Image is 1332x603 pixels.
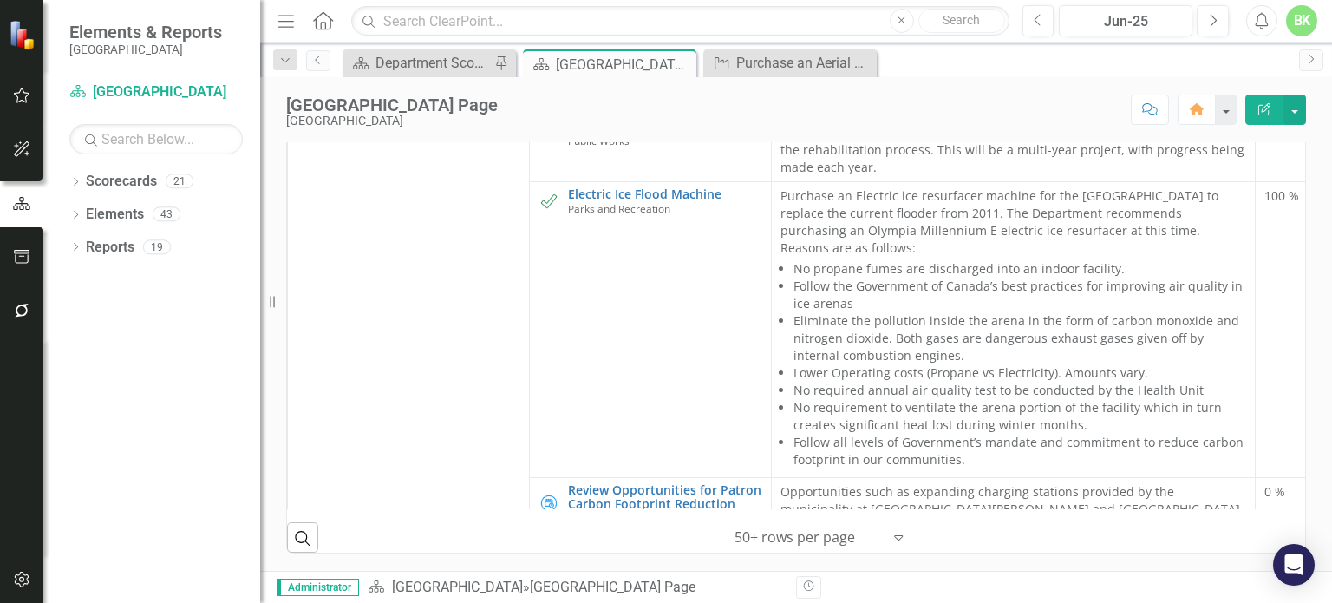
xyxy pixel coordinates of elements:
a: Department Scorecard: Planning and Building [347,52,490,74]
td: Double-Click to Edit [772,182,1256,478]
a: [GEOGRAPHIC_DATA] [69,82,243,102]
div: [GEOGRAPHIC_DATA] Page [556,54,692,75]
a: Reports [86,238,134,258]
td: Double-Click to Edit Right Click for Context Menu [530,102,772,182]
span: Elements & Reports [69,22,222,43]
a: Elements [86,205,144,225]
div: [GEOGRAPHIC_DATA] [286,115,498,128]
img: Upcoming [539,493,559,514]
div: [GEOGRAPHIC_DATA] Page [286,95,498,115]
li: Lower Operating costs (Propane vs Electricity). Amounts vary. [793,364,1246,382]
a: Review Opportunities for Patron Carbon Footprint Reduction [568,483,762,510]
a: Purchase an Aerial Fire Apparatus [708,52,872,74]
li: Follow the Government of Canada’s best practices for improving air quality in ice arenas [793,278,1246,312]
input: Search Below... [69,124,243,154]
div: Jun-25 [1065,11,1186,32]
div: [GEOGRAPHIC_DATA] Page [530,579,695,595]
td: Double-Click to Edit [772,102,1256,182]
span: Search [943,13,980,27]
li: Follow all levels of Government’s mandate and commitment to reduce carbon footprint in our commun... [793,434,1246,469]
td: Double-Click to Edit [772,478,1256,559]
div: Purchase an Aerial Fire Apparatus [736,52,872,74]
li: No required annual air quality test to be conducted by the Health Unit [793,382,1246,399]
div: 19 [143,239,171,254]
a: Scorecards [86,172,157,192]
p: Opportunities such as expanding charging stations provided by the municipality at [GEOGRAPHIC_DAT... [780,483,1246,553]
span: Parks and Recreation [568,201,670,215]
small: [GEOGRAPHIC_DATA] [69,43,222,56]
img: Complete [539,191,559,212]
li: No requirement to ventilate the arena portion of the facility which in turn creates significant h... [793,399,1246,434]
button: Jun-25 [1059,5,1192,36]
a: Electric Ice Flood Machine [568,187,762,200]
button: BK [1286,5,1317,36]
input: Search ClearPoint... [351,6,1009,36]
div: Open Intercom Messenger [1273,544,1315,586]
p: Purchase an Electric ice resurfacer machine for the [GEOGRAPHIC_DATA] to replace the current floo... [780,187,1246,257]
div: 21 [166,174,193,189]
li: Eliminate the pollution inside the arena in the form of carbon monoxide and nitrogen dioxide. Bot... [793,312,1246,364]
div: Department Scorecard: Planning and Building [375,52,490,74]
p: There are 3 stormwater ponds in [GEOGRAPHIC_DATA] to be rehabilitated. With the passing of the 20... [780,107,1246,176]
span: Administrator [277,579,359,596]
div: » [368,578,783,598]
div: 43 [153,207,180,222]
a: [GEOGRAPHIC_DATA] [392,579,523,595]
td: Double-Click to Edit Right Click for Context Menu [530,182,772,478]
li: No propane fumes are discharged into an indoor facility. [793,260,1246,278]
button: Search [918,9,1005,33]
td: Double-Click to Edit Right Click for Context Menu [530,478,772,559]
img: ClearPoint Strategy [9,19,39,49]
